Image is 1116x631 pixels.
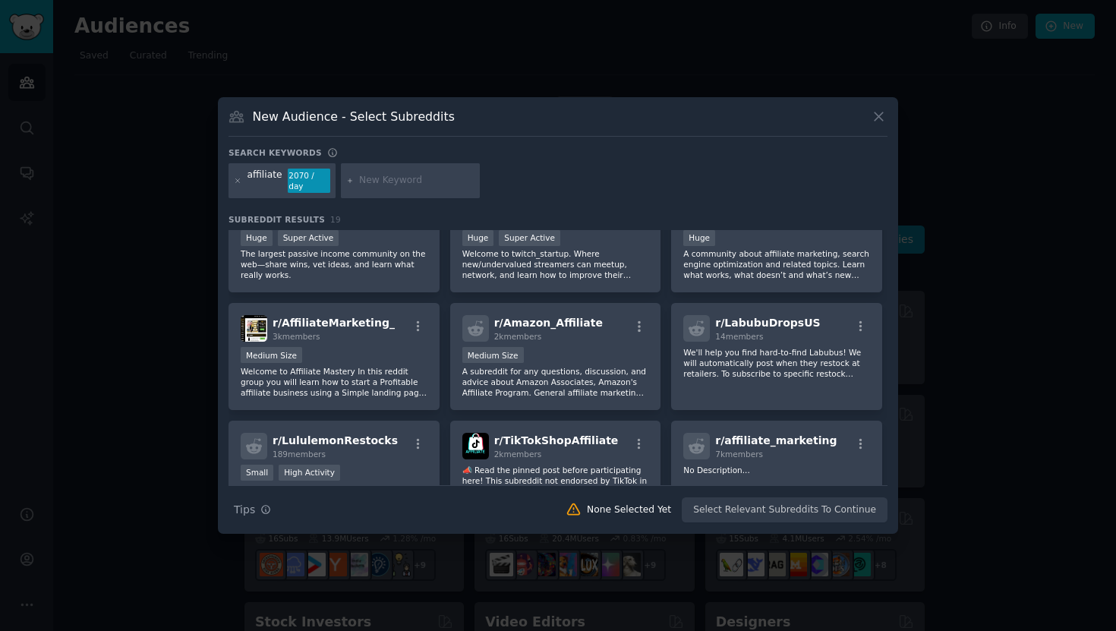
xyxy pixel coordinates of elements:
[278,230,339,246] div: Super Active
[241,248,427,280] p: The largest passive income community on the web—share wins, vet ideas, and learn what really works.
[253,109,455,125] h3: New Audience - Select Subreddits
[683,347,870,379] p: We'll help you find hard-to-find Labubus! We will automatically post when they restock at retaile...
[683,465,870,475] p: No Description...
[273,332,320,341] span: 3k members
[462,230,494,246] div: Huge
[330,215,341,224] span: 19
[462,433,489,459] img: TikTokShopAffiliate
[273,434,398,446] span: r/ LululemonRestocks
[279,465,340,481] div: High Activity
[494,332,542,341] span: 2k members
[715,450,763,459] span: 7k members
[494,317,603,329] span: r/ Amazon_Affiliate
[288,169,330,193] div: 2070 / day
[462,248,649,280] p: Welcome to twitch_startup. Where new/undervalued streamers can meetup, network, and learn how to ...
[494,450,542,459] span: 2k members
[359,174,474,188] input: New Keyword
[587,503,671,517] div: None Selected Yet
[234,502,255,518] span: Tips
[229,147,322,158] h3: Search keywords
[499,230,560,246] div: Super Active
[683,248,870,280] p: A community about affiliate marketing, search engine optimization and related topics. Learn what ...
[229,497,276,523] button: Tips
[715,332,763,341] span: 14 members
[247,169,282,193] div: affiliate
[241,366,427,398] p: Welcome to Affiliate Mastery In this reddit group you will learn how to start a Profitable affili...
[462,366,649,398] p: A subreddit for any questions, discussion, and advice about Amazon Associates, Amazon's Affiliate...
[462,465,649,497] p: 📣 Read the pinned post before participating here! This subreddit not endorsed by TikTok in any of...
[715,434,837,446] span: r/ affiliate_marketing
[494,434,619,446] span: r/ TikTokShopAffiliate
[229,214,325,225] span: Subreddit Results
[273,317,395,329] span: r/ AffiliateMarketing_
[715,317,820,329] span: r/ LabubuDropsUS
[683,230,715,246] div: Huge
[241,483,427,515] p: I love Lululemon! I set this subreddit up to keep us updated when Lululemon restocks, drops new p...
[273,450,326,459] span: 189 members
[241,465,273,481] div: Small
[241,315,267,342] img: AffiliateMarketing_
[462,347,524,363] div: Medium Size
[241,230,273,246] div: Huge
[241,347,302,363] div: Medium Size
